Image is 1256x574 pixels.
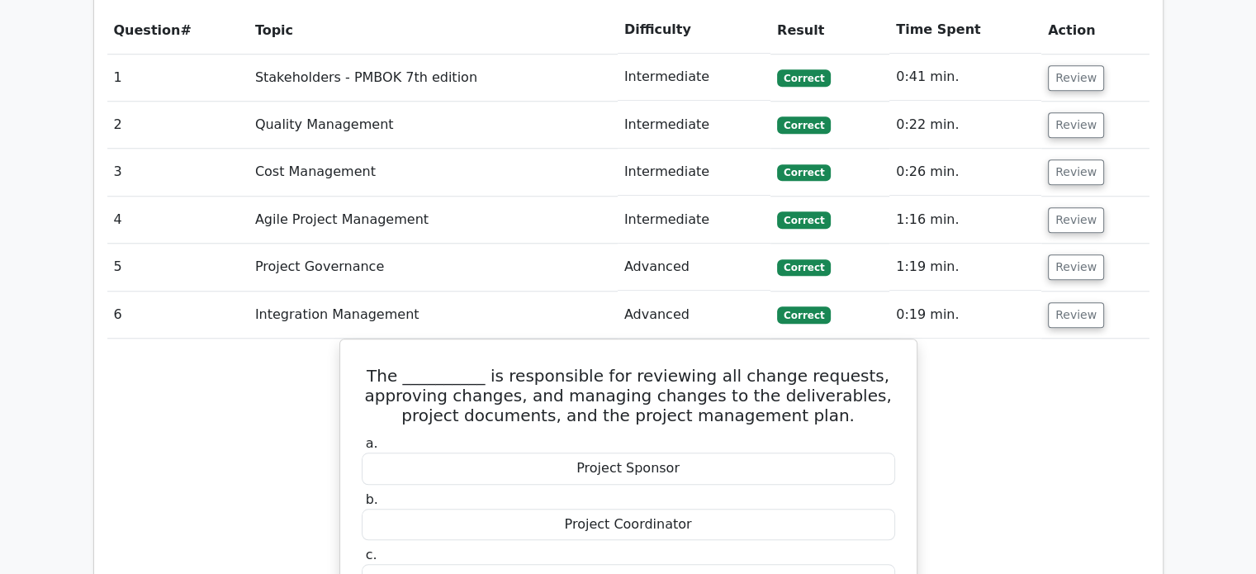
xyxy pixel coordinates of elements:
[1048,159,1104,185] button: Review
[366,435,378,451] span: a.
[889,244,1041,291] td: 1:19 min.
[889,7,1041,54] th: Time Spent
[889,102,1041,149] td: 0:22 min.
[618,292,770,339] td: Advanced
[618,102,770,149] td: Intermediate
[107,244,249,291] td: 5
[1048,112,1104,138] button: Review
[107,7,249,54] th: #
[889,54,1041,101] td: 0:41 min.
[1041,7,1149,54] th: Action
[618,244,770,291] td: Advanced
[249,102,618,149] td: Quality Management
[777,69,831,86] span: Correct
[362,509,895,541] div: Project Coordinator
[249,7,618,54] th: Topic
[107,149,249,196] td: 3
[777,164,831,181] span: Correct
[249,197,618,244] td: Agile Project Management
[107,292,249,339] td: 6
[889,292,1041,339] td: 0:19 min.
[618,149,770,196] td: Intermediate
[362,453,895,485] div: Project Sponsor
[618,7,770,54] th: Difficulty
[889,197,1041,244] td: 1:16 min.
[249,244,618,291] td: Project Governance
[114,22,181,38] span: Question
[777,259,831,276] span: Correct
[777,306,831,323] span: Correct
[770,7,889,54] th: Result
[618,197,770,244] td: Intermediate
[107,54,249,101] td: 1
[366,491,378,507] span: b.
[1048,65,1104,91] button: Review
[777,211,831,228] span: Correct
[360,366,897,425] h5: The __________ is responsible for reviewing all change requests, approving changes, and managing ...
[1048,254,1104,280] button: Review
[249,149,618,196] td: Cost Management
[107,102,249,149] td: 2
[366,547,377,562] span: c.
[618,54,770,101] td: Intermediate
[1048,302,1104,328] button: Review
[107,197,249,244] td: 4
[777,116,831,133] span: Correct
[249,292,618,339] td: Integration Management
[1048,207,1104,233] button: Review
[889,149,1041,196] td: 0:26 min.
[249,54,618,101] td: Stakeholders - PMBOK 7th edition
